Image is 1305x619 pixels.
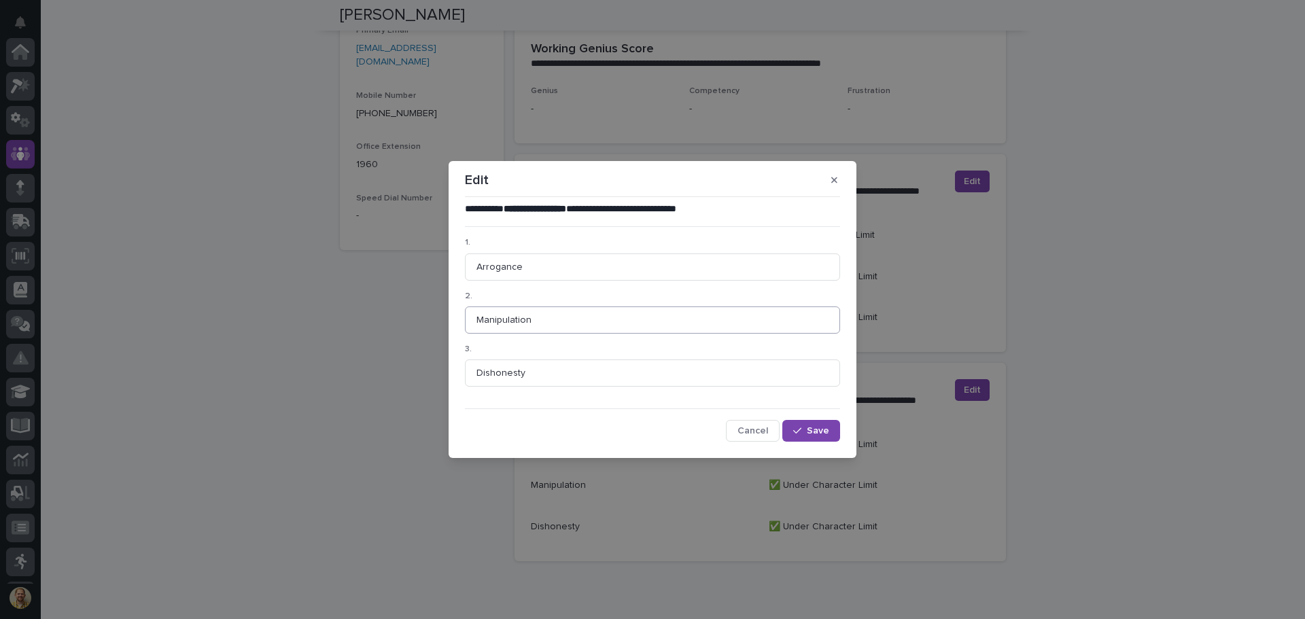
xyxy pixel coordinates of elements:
span: 2. [465,292,472,300]
span: 3. [465,345,472,353]
button: Save [782,420,840,442]
span: Cancel [737,426,768,436]
button: Cancel [726,420,780,442]
p: Edit [465,172,489,188]
span: 1. [465,238,470,247]
span: Save [807,426,829,436]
